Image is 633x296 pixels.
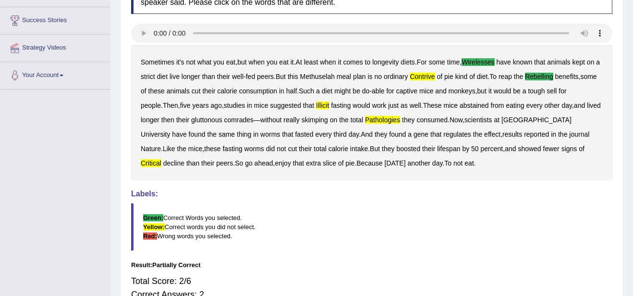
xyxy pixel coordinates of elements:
b: sell [547,87,557,95]
b: thing [237,130,251,138]
b: some [429,58,445,66]
b: their [176,116,189,124]
b: diets [401,58,415,66]
b: scientists [464,116,492,124]
b: plan [353,73,365,80]
b: they [375,130,387,138]
b: eat [226,58,235,66]
b: be [513,87,521,95]
b: might [334,87,351,95]
b: And [361,130,373,138]
blockquote: Correct Words you selected. Correct words you did not select. Wrong words you selected. [131,203,612,251]
b: kept [572,58,584,66]
b: really [283,116,299,124]
b: is [367,73,372,80]
b: the [473,130,482,138]
b: Nature [141,145,161,153]
b: results [502,130,522,138]
b: the [558,130,567,138]
b: Now [450,116,463,124]
b: do [362,87,370,95]
b: Like [163,145,175,153]
b: These [423,102,442,109]
b: showed [518,145,541,153]
b: longevity [372,58,399,66]
b: fed [246,73,255,80]
b: every [526,102,542,109]
b: did [266,145,275,153]
b: mice [443,102,458,109]
b: comes [343,58,363,66]
b: they [402,116,414,124]
b: [GEOGRAPHIC_DATA] [501,116,572,124]
b: enjoy [275,159,291,167]
b: kind [455,73,468,80]
b: intake [350,145,368,153]
b: to [365,58,371,66]
b: [DATE] [385,159,406,167]
b: animals [547,58,570,66]
b: total [314,145,326,153]
b: effect [484,130,500,138]
b: longer [182,73,200,80]
b: fewer [543,145,560,153]
b: it [338,58,341,66]
b: it [488,87,492,95]
b: ordinary [384,73,408,80]
b: in [551,130,556,138]
b: So [235,159,243,167]
b: but [237,58,246,66]
b: ahead [255,159,273,167]
b: a [316,87,320,95]
b: reap [499,73,512,80]
b: consumed [416,116,448,124]
b: well [410,102,421,109]
b: illicit [316,102,329,109]
b: than [202,73,215,80]
b: in [247,102,252,109]
b: well [232,73,243,80]
b: Methuselah [300,73,335,80]
b: pathologies [365,116,400,124]
b: five [180,102,191,109]
b: another [407,159,430,167]
b: time [447,58,460,66]
b: wirelesses [462,58,494,66]
b: tough [528,87,545,95]
b: mice [188,145,203,153]
b: Yellow: [143,223,165,231]
b: day [432,159,443,167]
b: peers [216,159,233,167]
b: Such [299,87,314,95]
b: than [186,159,199,167]
b: of [579,145,584,153]
b: ago [211,102,222,109]
b: their [202,87,215,95]
b: in [253,130,258,138]
b: would [353,102,370,109]
b: critical [141,159,161,167]
b: University [141,130,170,138]
b: At [296,58,302,66]
b: of [437,73,442,80]
b: of [469,73,475,80]
b: lived [587,102,601,109]
b: comrades [224,116,254,124]
b: in [279,87,284,95]
b: For [417,58,427,66]
b: But [276,73,286,80]
b: Because [356,159,382,167]
b: Green: [143,214,163,221]
b: their [422,145,435,153]
b: their [217,73,230,80]
b: fasted [295,130,313,138]
b: the [177,145,186,153]
b: calorie [329,145,348,153]
b: a [523,87,526,95]
b: boosted [396,145,420,153]
b: abstained [460,102,489,109]
b: fasting [331,102,351,109]
b: strict [141,73,155,80]
b: the [207,130,217,138]
b: have [496,58,511,66]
